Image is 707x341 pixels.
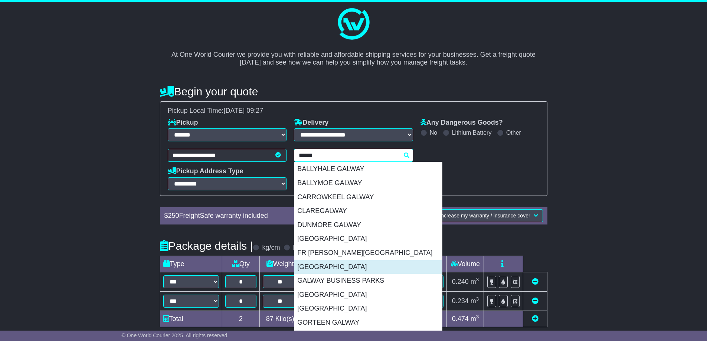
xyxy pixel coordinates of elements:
sup: 3 [476,277,479,282]
sup: 3 [476,314,479,319]
label: No [430,129,437,136]
div: CLAREGALWAY [294,204,442,218]
span: 87 [266,315,274,322]
label: Any Dangerous Goods? [420,119,503,127]
div: [GEOGRAPHIC_DATA] [294,302,442,316]
div: GORTEEN GALWAY [294,316,442,330]
span: [DATE] 09:27 [224,107,264,114]
td: Kilo(s) [259,311,301,327]
span: 0.474 [452,315,469,322]
span: Increase my warranty / insurance cover [439,213,530,219]
a: Remove this item [532,278,539,285]
div: [GEOGRAPHIC_DATA] [294,232,442,246]
div: BALLYHALE GALWAY [294,162,442,176]
td: 2 [222,311,259,327]
span: m [471,278,479,285]
div: [GEOGRAPHIC_DATA] [294,288,442,302]
a: Add new item [532,315,539,322]
img: One World Courier Logo - great freight rates [335,6,372,43]
label: Pickup [168,119,198,127]
div: FR [PERSON_NAME][GEOGRAPHIC_DATA] [294,246,442,260]
td: Weight [259,256,301,272]
span: m [471,297,479,305]
p: At One World Courier we provide you with reliable and affordable shipping services for your busin... [167,43,540,67]
span: 0.240 [452,278,469,285]
span: © One World Courier 2025. All rights reserved. [122,332,229,338]
label: Lithium Battery [452,129,492,136]
div: $ FreightSafe warranty included [161,212,375,220]
div: Pickup Local Time: [164,107,543,115]
h4: Begin your quote [160,85,547,98]
td: Qty [222,256,259,272]
label: lb/in [293,244,305,252]
label: Pickup Address Type [168,167,243,176]
div: [GEOGRAPHIC_DATA] [294,260,442,274]
h4: Package details | [160,240,253,252]
div: CARROWKEEL GALWAY [294,190,442,204]
label: Delivery [294,119,328,127]
div: BALLYMOE GALWAY [294,176,442,190]
td: Type [160,256,222,272]
label: kg/cm [262,244,280,252]
div: DUNMORE GALWAY [294,218,442,232]
td: Total [160,311,222,327]
span: 250 [168,212,179,219]
div: GALWAY BUSINESS PARKS [294,274,442,288]
td: Volume [447,256,484,272]
a: Remove this item [532,297,539,305]
span: m [471,315,479,322]
span: 0.234 [452,297,469,305]
label: Other [506,129,521,136]
sup: 3 [476,296,479,302]
button: Increase my warranty / insurance cover [435,209,543,222]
